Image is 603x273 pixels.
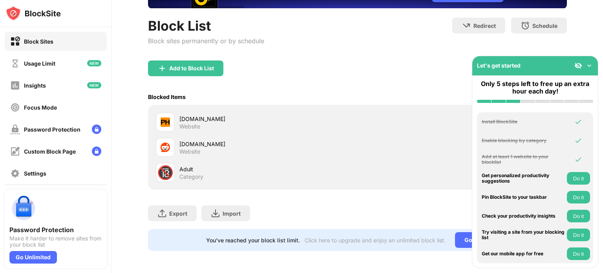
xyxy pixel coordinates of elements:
div: Go Unlimited [455,232,509,248]
button: Do it [567,229,590,241]
div: [DOMAIN_NAME] [179,115,357,123]
div: Insights [24,82,46,89]
img: customize-block-page-off.svg [10,147,20,156]
div: Redirect [473,22,496,29]
div: 🔞 [157,165,174,181]
div: Get personalized productivity suggestions [482,173,565,184]
div: Focus Mode [24,104,57,111]
div: Block sites permanently or by schedule [148,37,264,45]
img: favicons [161,117,170,127]
img: time-usage-off.svg [10,59,20,68]
img: omni-check.svg [574,156,582,163]
div: Blocked Items [148,93,186,100]
div: Adult [179,165,357,173]
button: Do it [567,247,590,260]
img: lock-menu.svg [92,125,101,134]
div: Enable blocking by category [482,138,565,143]
div: Pin BlockSite to your taskbar [482,194,565,200]
div: Custom Block Page [24,148,76,155]
div: Block List [148,18,264,34]
button: Do it [567,191,590,203]
img: eye-not-visible.svg [574,62,582,70]
div: Click here to upgrade and enjoy an unlimited block list. [305,237,446,244]
div: [DOMAIN_NAME] [179,140,357,148]
div: Check your productivity insights [482,213,565,219]
img: settings-off.svg [10,169,20,178]
div: Install BlockSite [482,119,565,125]
div: Usage Limit [24,60,55,67]
div: Export [169,210,187,217]
img: block-on.svg [10,37,20,46]
div: Import [223,210,241,217]
img: omni-check.svg [574,118,582,126]
img: push-password-protection.svg [9,194,38,223]
div: Add at least 1 website to your blocklist [482,154,565,165]
div: Password Protection [24,126,80,133]
img: new-icon.svg [87,60,101,66]
img: password-protection-off.svg [10,125,20,134]
button: Do it [567,210,590,222]
div: Category [179,173,203,180]
img: omni-setup-toggle.svg [585,62,593,70]
div: Get our mobile app for free [482,251,565,257]
img: focus-off.svg [10,103,20,112]
div: Block Sites [24,38,53,45]
div: Try visiting a site from your blocking list [482,229,565,241]
div: Go Unlimited [9,251,57,264]
img: logo-blocksite.svg [5,5,61,21]
div: Password Protection [9,226,102,234]
div: Only 5 steps left to free up an extra hour each day! [477,80,593,95]
div: Schedule [532,22,557,29]
div: Add to Block List [169,65,214,71]
img: new-icon.svg [87,82,101,88]
div: Make it harder to remove sites from your block list [9,235,102,248]
img: omni-check.svg [574,137,582,145]
img: favicons [161,143,170,152]
div: Let's get started [477,62,521,69]
div: Website [179,123,200,130]
div: Website [179,148,200,155]
div: Settings [24,170,46,177]
button: Do it [567,172,590,185]
div: You’ve reached your block list limit. [206,237,300,244]
img: insights-off.svg [10,81,20,90]
img: lock-menu.svg [92,147,101,156]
